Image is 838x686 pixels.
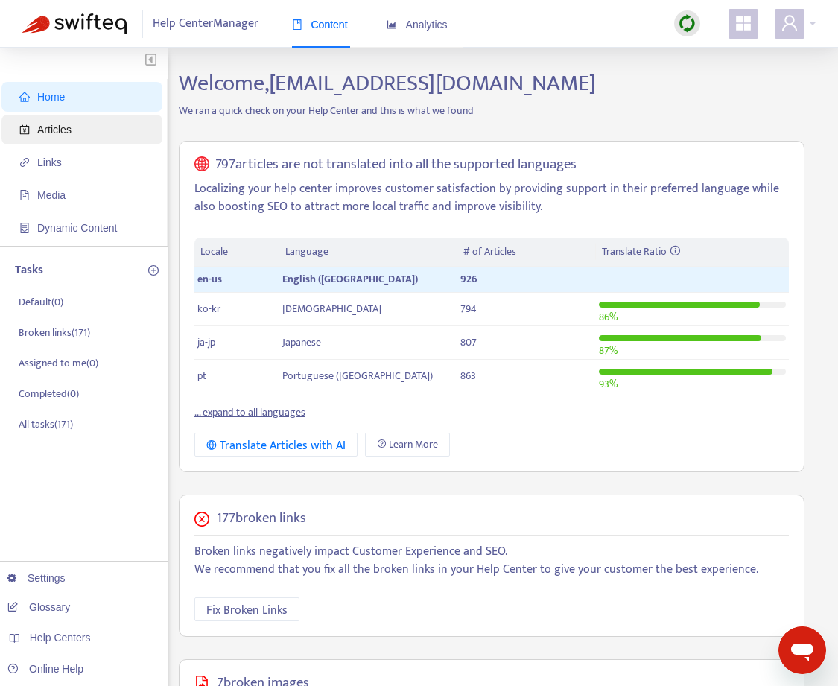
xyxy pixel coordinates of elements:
[282,270,418,288] span: English ([GEOGRAPHIC_DATA])
[19,190,30,200] span: file-image
[292,19,348,31] span: Content
[194,404,305,421] a: ... expand to all languages
[197,300,220,317] span: ko-kr
[194,512,209,527] span: close-circle
[389,436,438,453] span: Learn More
[194,597,299,621] button: Fix Broken Links
[194,543,789,579] p: Broken links negatively impact Customer Experience and SEO. We recommend that you fix all the bro...
[460,367,476,384] span: 863
[19,386,79,401] p: Completed ( 0 )
[194,180,789,216] p: Localizing your help center improves customer satisfaction by providing support in their preferre...
[19,124,30,135] span: account-book
[7,601,70,613] a: Glossary
[599,308,618,325] span: 86 %
[282,300,381,317] span: [DEMOGRAPHIC_DATA]
[460,300,477,317] span: 794
[387,19,448,31] span: Analytics
[19,355,98,371] p: Assigned to me ( 0 )
[148,265,159,276] span: plus-circle
[781,14,799,32] span: user
[365,433,450,457] a: Learn More
[179,65,596,102] span: Welcome, [EMAIL_ADDRESS][DOMAIN_NAME]
[778,626,826,674] iframe: Button to launch messaging window
[206,601,288,620] span: Fix Broken Links
[387,19,397,30] span: area-chart
[37,189,66,201] span: Media
[217,510,306,527] h5: 177 broken links
[282,367,433,384] span: Portuguese ([GEOGRAPHIC_DATA])
[206,436,346,455] div: Translate Articles with AI
[19,416,73,432] p: All tasks ( 171 )
[19,294,63,310] p: Default ( 0 )
[7,663,83,675] a: Online Help
[457,238,596,267] th: # of Articles
[194,156,209,174] span: global
[153,10,258,38] span: Help Center Manager
[599,342,618,359] span: 87 %
[678,14,696,33] img: sync.dc5367851b00ba804db3.png
[197,367,206,384] span: pt
[282,334,321,351] span: Japanese
[37,156,62,168] span: Links
[168,103,816,118] p: We ran a quick check on your Help Center and this is what we found
[37,91,65,103] span: Home
[19,325,90,340] p: Broken links ( 171 )
[37,222,117,234] span: Dynamic Content
[460,270,477,288] span: 926
[602,244,783,260] div: Translate Ratio
[22,13,127,34] img: Swifteq
[19,223,30,233] span: container
[734,14,752,32] span: appstore
[292,19,302,30] span: book
[37,124,72,136] span: Articles
[460,334,477,351] span: 807
[30,632,91,644] span: Help Centers
[7,572,66,584] a: Settings
[215,156,577,174] h5: 797 articles are not translated into all the supported languages
[15,261,43,279] p: Tasks
[19,157,30,168] span: link
[197,270,222,288] span: en-us
[599,375,618,393] span: 93 %
[19,92,30,102] span: home
[279,238,457,267] th: Language
[197,334,215,351] span: ja-jp
[194,433,358,457] button: Translate Articles with AI
[194,238,279,267] th: Locale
